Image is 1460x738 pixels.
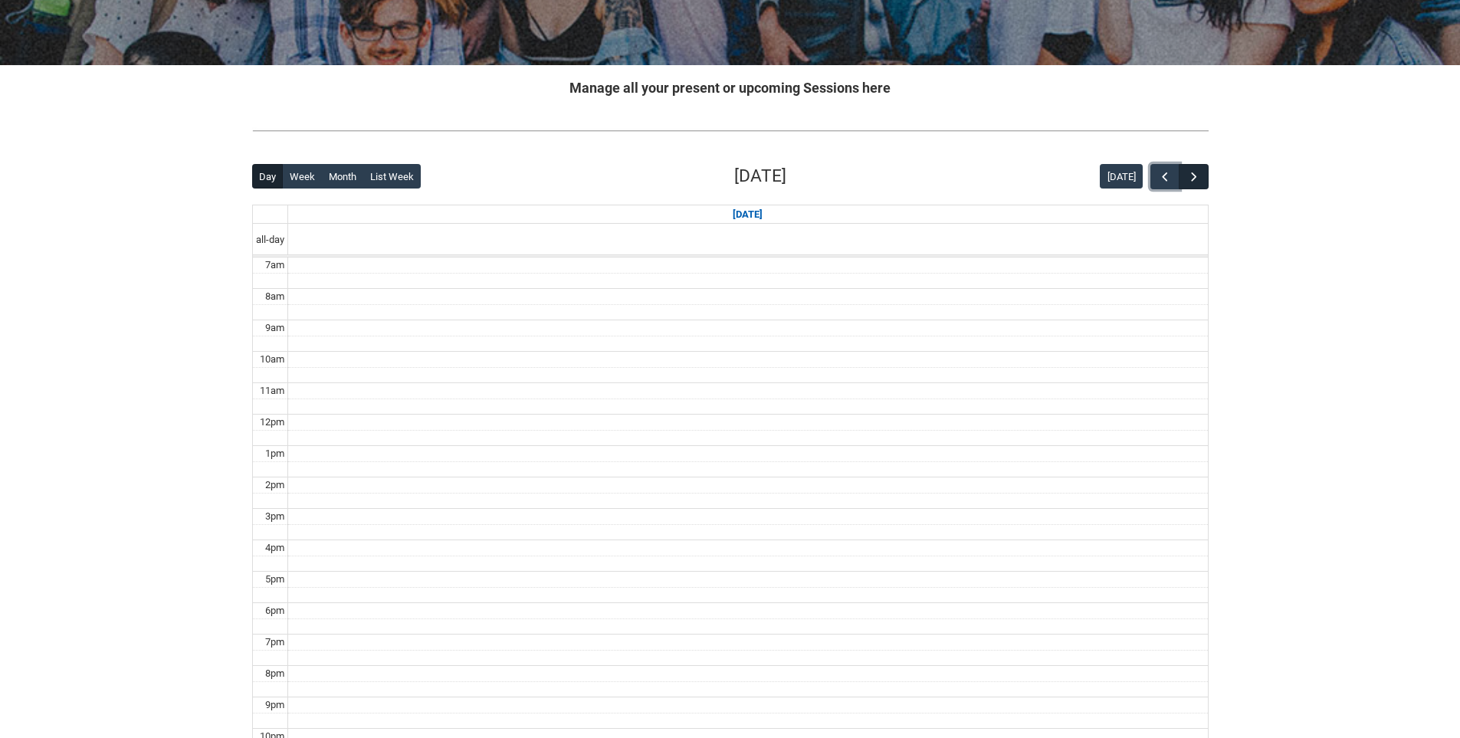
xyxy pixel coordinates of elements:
[262,289,287,304] div: 8am
[262,477,287,493] div: 2pm
[1179,164,1208,189] button: Next Day
[734,163,786,189] h2: [DATE]
[262,540,287,556] div: 4pm
[257,352,287,367] div: 10am
[262,603,287,618] div: 6pm
[1150,164,1179,189] button: Previous Day
[1100,164,1143,189] button: [DATE]
[730,205,766,224] a: [DATE]
[252,123,1209,139] img: REDU_GREY_LINE
[262,635,287,650] div: 7pm
[262,446,287,461] div: 1pm
[262,572,287,587] div: 5pm
[363,164,421,189] button: List Week
[262,509,287,524] div: 3pm
[252,77,1209,98] h2: Manage all your present or upcoming Sessions here
[262,320,287,336] div: 9am
[262,697,287,713] div: 9pm
[321,164,363,189] button: Month
[257,415,287,430] div: 12pm
[262,257,287,273] div: 7am
[253,232,287,248] span: all-day
[257,383,287,399] div: 11am
[252,164,284,189] button: Day
[282,164,322,189] button: Week
[262,666,287,681] div: 8pm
